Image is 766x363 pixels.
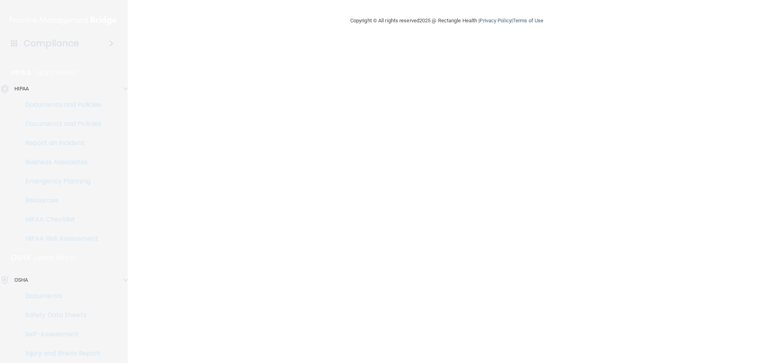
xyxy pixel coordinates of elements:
p: Resources [5,196,114,204]
p: Documents and Policies [5,101,114,109]
p: Documents and Policies [5,120,114,128]
p: Injury and Illness Report [5,349,114,357]
p: Self-Assessment [5,330,114,338]
h4: Compliance [24,38,79,49]
p: Emergency Planning [5,177,114,185]
p: HIPAA Risk Assessment [5,235,114,243]
p: HIPAA [14,84,29,94]
p: Learn More! [35,68,77,78]
p: Documents [5,292,114,300]
a: Privacy Policy [480,18,511,24]
a: Terms of Use [513,18,543,24]
p: Business Associates [5,158,114,166]
img: PMB logo [10,12,118,28]
p: HIPAA Checklist [5,216,114,224]
p: Report an Incident [5,139,114,147]
div: Copyright © All rights reserved 2025 @ Rectangle Health | | [301,8,592,33]
p: OSHA [14,275,28,285]
p: OSHA [11,253,31,263]
p: Safety Data Sheets [5,311,114,319]
p: HIPAA [11,68,31,78]
p: Learn More! [35,253,77,263]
